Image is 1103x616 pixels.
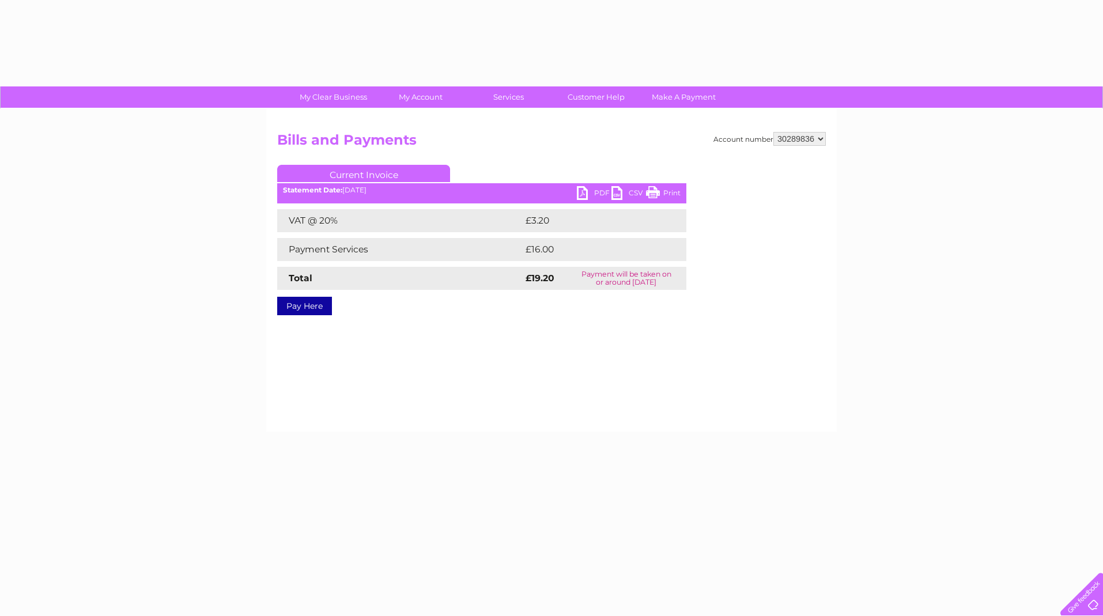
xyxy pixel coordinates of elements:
[286,86,381,108] a: My Clear Business
[549,86,644,108] a: Customer Help
[277,132,826,154] h2: Bills and Payments
[577,186,611,203] a: PDF
[289,273,312,284] strong: Total
[277,238,523,261] td: Payment Services
[461,86,556,108] a: Services
[566,267,686,290] td: Payment will be taken on or around [DATE]
[526,273,554,284] strong: £19.20
[277,297,332,315] a: Pay Here
[277,209,523,232] td: VAT @ 20%
[713,132,826,146] div: Account number
[523,238,663,261] td: £16.00
[277,165,450,182] a: Current Invoice
[277,186,686,194] div: [DATE]
[523,209,659,232] td: £3.20
[646,186,681,203] a: Print
[636,86,731,108] a: Make A Payment
[373,86,469,108] a: My Account
[283,186,342,194] b: Statement Date:
[611,186,646,203] a: CSV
